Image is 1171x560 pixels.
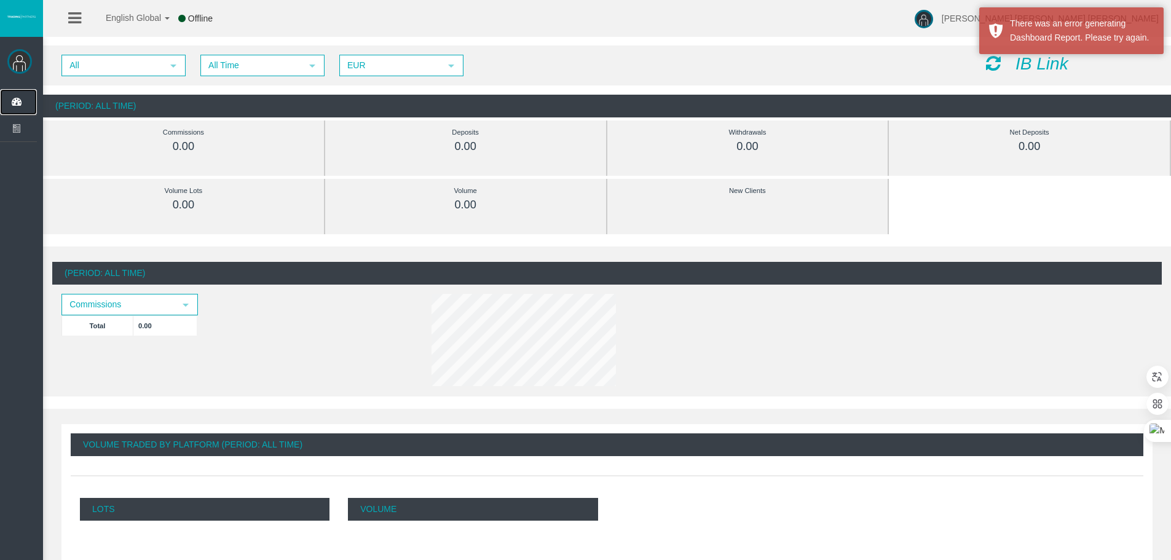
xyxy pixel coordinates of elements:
[353,198,578,212] div: 0.00
[353,184,578,198] div: Volume
[635,125,861,140] div: Withdrawals
[942,14,1159,23] span: [PERSON_NAME] [PERSON_NAME] [PERSON_NAME]
[62,315,133,336] td: Total
[1010,17,1154,45] div: There was an error generating Dashboard Report. Please try again.
[43,95,1171,117] div: (Period: All Time)
[63,295,175,314] span: Commissions
[71,140,296,154] div: 0.00
[986,55,1001,72] i: Reload Dashboard
[202,56,301,75] span: All Time
[917,140,1142,154] div: 0.00
[353,140,578,154] div: 0.00
[80,498,329,521] p: Lots
[6,14,37,19] img: logo.svg
[52,262,1162,285] div: (Period: All Time)
[917,125,1142,140] div: Net Deposits
[181,300,191,310] span: select
[188,14,213,23] span: Offline
[71,184,296,198] div: Volume Lots
[71,125,296,140] div: Commissions
[341,56,440,75] span: EUR
[71,433,1143,456] div: Volume Traded By Platform (Period: All Time)
[71,198,296,212] div: 0.00
[635,140,861,154] div: 0.00
[63,56,162,75] span: All
[90,13,161,23] span: English Global
[635,184,861,198] div: New Clients
[353,125,578,140] div: Deposits
[446,61,456,71] span: select
[133,315,197,336] td: 0.00
[307,61,317,71] span: select
[348,498,597,521] p: Volume
[915,10,933,28] img: user-image
[1015,54,1068,73] i: IB Link
[168,61,178,71] span: select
